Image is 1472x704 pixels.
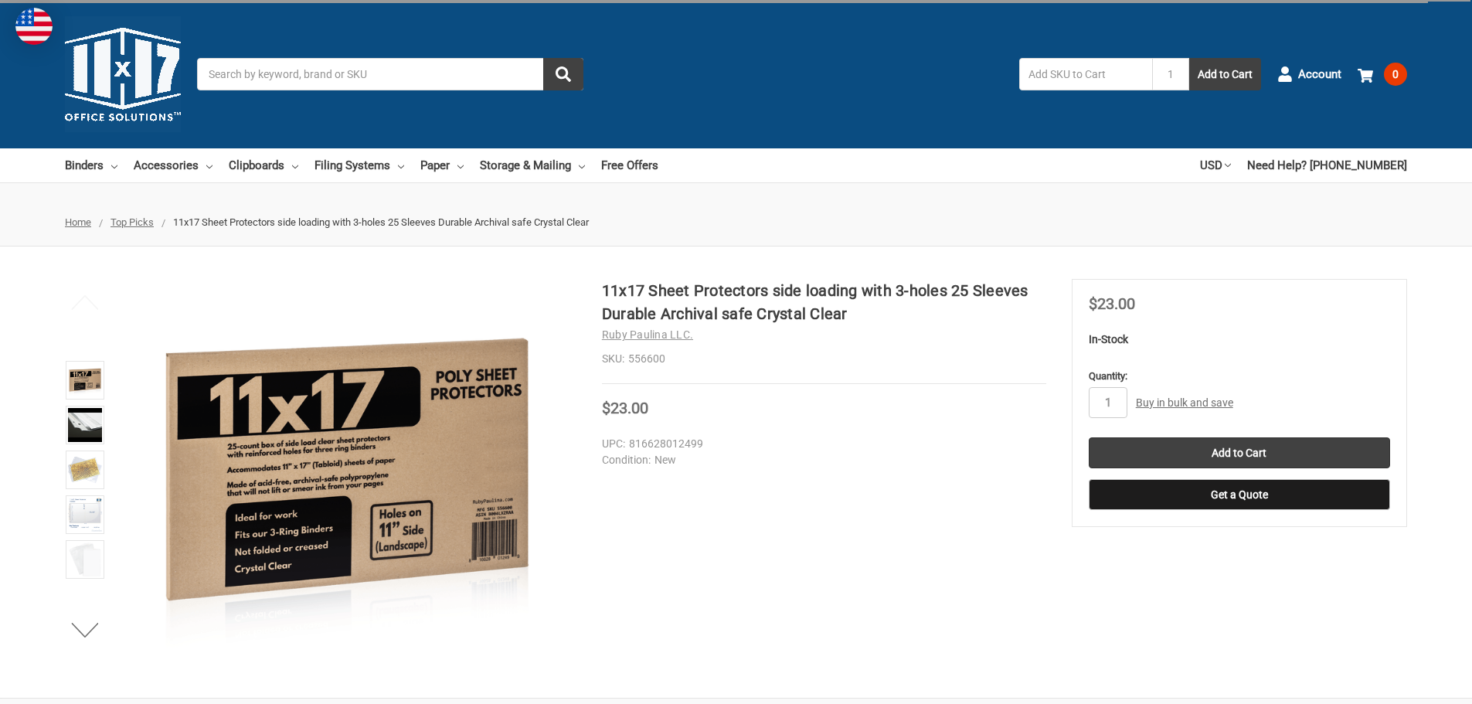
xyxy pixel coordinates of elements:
[1298,66,1341,83] span: Account
[1019,58,1152,90] input: Add SKU to Cart
[1089,479,1390,510] button: Get a Quote
[1384,63,1407,86] span: 0
[154,279,540,665] img: 11x17 Sheet Protectors side loading with 3-holes 25 Sleeves Durable Archival safe Crystal Clear
[68,498,102,532] img: 11x17 Sheet Protectors side loading with 3-holes 25 Sleeves Durable Archival safe Crystal Clear
[110,216,154,228] a: Top Picks
[1247,148,1407,182] a: Need Help? [PHONE_NUMBER]
[1200,148,1231,182] a: USD
[15,8,53,45] img: duty and tax information for United States
[602,452,1039,468] dd: New
[602,436,1039,452] dd: 816628012499
[480,148,585,182] a: Storage & Mailing
[68,408,102,442] img: 11x17 Sheet Protectors side loading with 3-holes 25 Sleeves Durable Archival safe Crystal Clear
[1089,437,1390,468] input: Add to Cart
[62,287,109,318] button: Previous
[602,351,1046,367] dd: 556600
[602,351,624,367] dt: SKU:
[197,58,583,90] input: Search by keyword, brand or SKU
[602,279,1046,325] h1: 11x17 Sheet Protectors side loading with 3-holes 25 Sleeves Durable Archival safe Crystal Clear
[68,453,102,487] img: 11x17 Sheet Protector Poly with holes on 11" side 556600
[65,16,181,132] img: 11x17.com
[314,148,404,182] a: Filing Systems
[1358,54,1407,94] a: 0
[62,614,109,645] button: Next
[134,148,212,182] a: Accessories
[1189,58,1261,90] button: Add to Cart
[420,148,464,182] a: Paper
[1089,369,1390,384] label: Quantity:
[65,148,117,182] a: Binders
[173,216,589,228] span: 11x17 Sheet Protectors side loading with 3-holes 25 Sleeves Durable Archival safe Crystal Clear
[68,363,102,397] img: 11x17 Sheet Protectors side loading with 3-holes 25 Sleeves Durable Archival safe Crystal Clear
[229,148,298,182] a: Clipboards
[68,542,102,576] img: 11x17 Sheet Protectors side loading with 3-holes 25 Sleeves Durable Archival safe Crystal Clear
[602,328,693,341] a: Ruby Paulina LLC.
[1136,396,1233,409] a: Buy in bulk and save
[602,452,651,468] dt: Condition:
[65,216,91,228] a: Home
[1089,294,1135,313] span: $23.00
[1089,332,1390,348] p: In-Stock
[601,148,658,182] a: Free Offers
[1277,54,1341,94] a: Account
[602,436,625,452] dt: UPC:
[602,399,648,417] span: $23.00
